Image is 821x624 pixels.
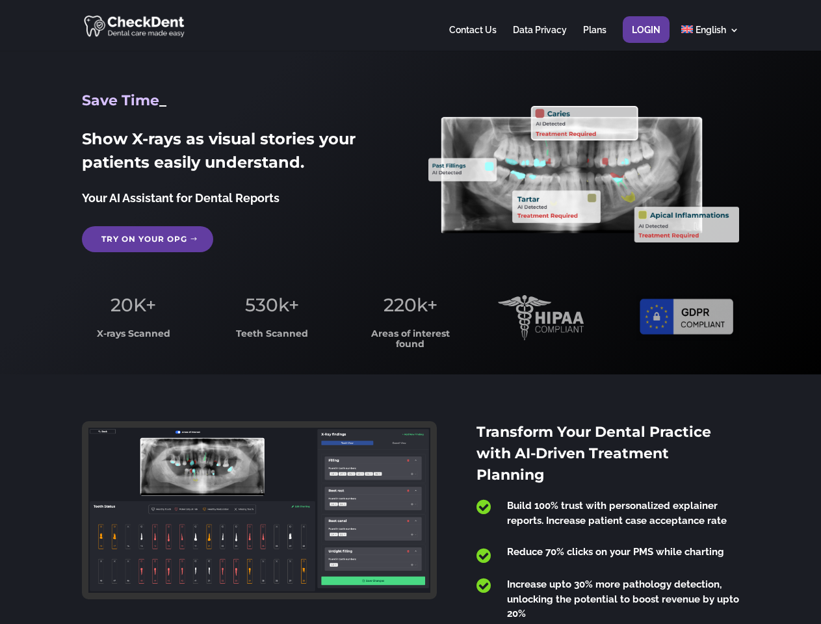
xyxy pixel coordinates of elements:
span:  [476,577,491,594]
a: Data Privacy [513,25,567,51]
img: X_Ray_annotated [428,106,738,242]
span: English [696,25,726,35]
h3: Areas of interest found [359,329,462,356]
span: Reduce 70% clicks on your PMS while charting [507,546,724,558]
span:  [476,547,491,564]
a: Login [632,25,660,51]
span: Build 100% trust with personalized explainer reports. Increase patient case acceptance rate [507,500,727,526]
span:  [476,499,491,515]
a: Plans [583,25,606,51]
a: Try on your OPG [82,226,213,252]
span: Save Time [82,92,159,109]
span: _ [159,92,166,109]
span: 530k+ [245,294,299,316]
h2: Show X-rays as visual stories your patients easily understand. [82,127,392,181]
a: English [681,25,739,51]
span: Transform Your Dental Practice with AI-Driven Treatment Planning [476,423,711,484]
a: Contact Us [449,25,497,51]
img: CheckDent AI [84,13,186,38]
span: 20K+ [111,294,156,316]
span: 220k+ [384,294,437,316]
span: Your AI Assistant for Dental Reports [82,191,280,205]
span: Increase upto 30% more pathology detection, unlocking the potential to boost revenue by upto 20% [507,578,739,619]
